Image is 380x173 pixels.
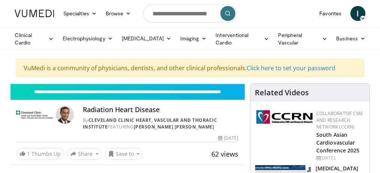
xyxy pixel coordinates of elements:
[332,31,370,46] a: Business
[247,64,335,72] a: Click here to set your password
[315,6,346,21] a: Favorites
[58,31,117,46] a: Electrophysiology
[175,124,214,130] a: [PERSON_NAME]
[211,31,274,46] a: Interventional Cardio
[176,31,211,46] a: Imaging
[15,10,54,17] img: VuMedi Logo
[16,148,64,160] a: 1 Thumbs Up
[16,59,364,77] div: VuMedi is a community of physicians, dentists, and other clinical professionals.
[218,135,238,142] div: [DATE]
[211,149,238,158] span: 62 views
[350,6,365,21] a: I
[105,148,143,160] button: Save to
[83,106,238,114] h4: Radiation Heart Disease
[56,106,74,124] img: Avatar
[59,6,101,21] a: Specialties
[316,110,363,130] a: Collaborative CME and Research Network (CCRN)
[101,6,136,21] a: Browse
[134,124,174,130] a: [PERSON_NAME]
[274,31,332,46] a: Peripheral Vascular
[255,88,309,97] h4: Related Videos
[16,106,53,124] img: Cleveland Clinic Heart, Vascular and Thoracic Institute
[316,131,360,154] a: South Asian Cardiovascular Conference 2025
[67,148,102,160] button: Share
[143,4,237,22] input: Search topics, interventions
[10,31,58,46] a: Clinical Cardio
[256,110,313,124] img: a04ee3ba-8487-4636-b0fb-5e8d268f3737.png.150x105_q85_autocrop_double_scale_upscale_version-0.2.png
[83,117,217,130] a: Cleveland Clinic Heart, Vascular and Thoracic Institute
[27,150,30,157] span: 1
[316,155,364,161] div: [DATE]
[83,117,238,130] div: By FEATURING ,
[117,31,176,46] a: [MEDICAL_DATA]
